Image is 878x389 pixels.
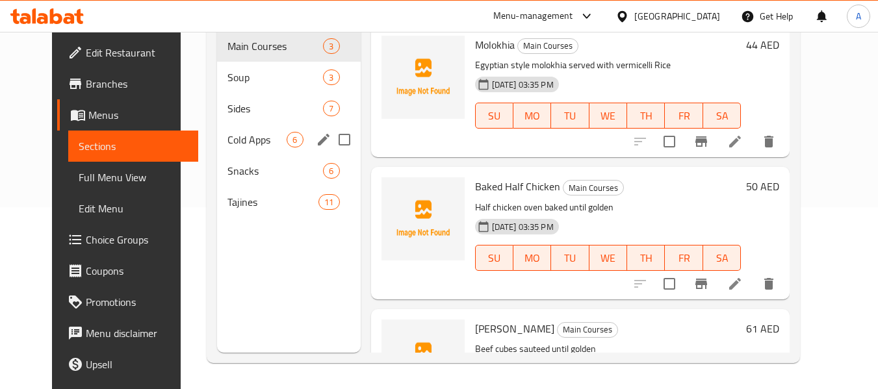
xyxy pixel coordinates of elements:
a: Edit menu item [727,276,743,292]
p: Egyptian style molokhia served with vermicelli Rice [475,57,742,73]
button: SU [475,103,513,129]
a: Edit Restaurant [57,37,199,68]
button: WE [589,245,627,271]
button: MO [513,103,551,129]
span: WE [595,107,622,125]
button: MO [513,245,551,271]
span: WE [595,249,622,268]
div: Main Courses3 [217,31,360,62]
button: SA [703,103,741,129]
span: Menus [88,107,188,123]
span: Select to update [656,128,683,155]
span: [DATE] 03:35 PM [487,221,559,233]
span: TU [556,249,584,268]
a: Coupons [57,255,199,286]
img: Molokhia [381,36,465,119]
button: Branch-specific-item [686,268,717,299]
span: SA [708,107,736,125]
a: Branches [57,68,199,99]
button: FR [665,103,703,129]
span: Main Courses [518,38,578,53]
button: Branch-specific-item [686,126,717,157]
span: Choice Groups [86,232,188,247]
div: Cold Apps6edit [217,124,360,155]
span: Select to update [656,270,683,297]
span: Edit Menu [79,201,188,216]
span: TH [632,107,660,125]
p: Beef cubes sauteed until golden [475,341,742,357]
span: SU [481,107,508,125]
span: Baked Half Chicken [475,177,560,196]
span: Soup [227,69,323,85]
h6: 44 AED [746,36,779,54]
span: A [856,9,861,23]
button: edit [314,130,333,149]
span: Cold Apps [227,132,287,147]
span: 6 [287,134,302,146]
button: TU [551,245,589,271]
div: Tajines11 [217,186,360,218]
span: FR [670,249,697,268]
button: TH [627,103,665,129]
span: Edit Restaurant [86,45,188,60]
a: Choice Groups [57,224,199,255]
p: Half chicken oven baked until golden [475,199,742,216]
div: Main Courses [557,322,618,338]
a: Full Menu View [68,162,199,193]
button: WE [589,103,627,129]
a: Promotions [57,286,199,318]
button: TU [551,103,589,129]
div: items [323,38,339,54]
div: Soup3 [217,62,360,93]
span: Main Courses [227,38,323,54]
div: Snacks6 [217,155,360,186]
span: Sections [79,138,188,154]
span: TH [632,249,660,268]
span: Snacks [227,163,323,179]
a: Menus [57,99,199,131]
span: Molokhia [475,35,515,55]
span: Menu disclaimer [86,325,188,341]
span: 7 [324,103,339,115]
span: Promotions [86,294,188,310]
span: 11 [319,196,339,208]
div: Main Courses [563,180,624,195]
a: Menu disclaimer [57,318,199,349]
div: items [323,69,339,85]
h6: 50 AED [746,177,779,195]
button: delete [753,126,784,157]
button: SU [475,245,513,271]
span: TU [556,107,584,125]
span: FR [670,107,697,125]
span: Coupons [86,263,188,279]
span: Main Courses [558,322,617,337]
div: Menu-management [493,8,573,24]
span: Branches [86,76,188,92]
span: Tajines [227,194,318,210]
a: Edit menu item [727,134,743,149]
a: Sections [68,131,199,162]
span: SU [481,249,508,268]
span: Sides [227,101,323,116]
span: 3 [324,40,339,53]
div: items [323,163,339,179]
a: Edit Menu [68,193,199,224]
span: Full Menu View [79,169,188,185]
button: SA [703,245,741,271]
nav: Menu sections [217,25,360,223]
span: MO [519,249,546,268]
img: Baked Half Chicken [381,177,465,260]
div: [GEOGRAPHIC_DATA] [634,9,720,23]
span: [PERSON_NAME] [475,319,554,338]
div: items [318,194,339,210]
span: MO [519,107,546,125]
a: Upsell [57,349,199,380]
span: Main Courses [563,181,623,195]
h6: 61 AED [746,320,779,338]
span: [DATE] 03:35 PM [487,79,559,91]
button: FR [665,245,703,271]
span: Upsell [86,357,188,372]
div: items [287,132,303,147]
